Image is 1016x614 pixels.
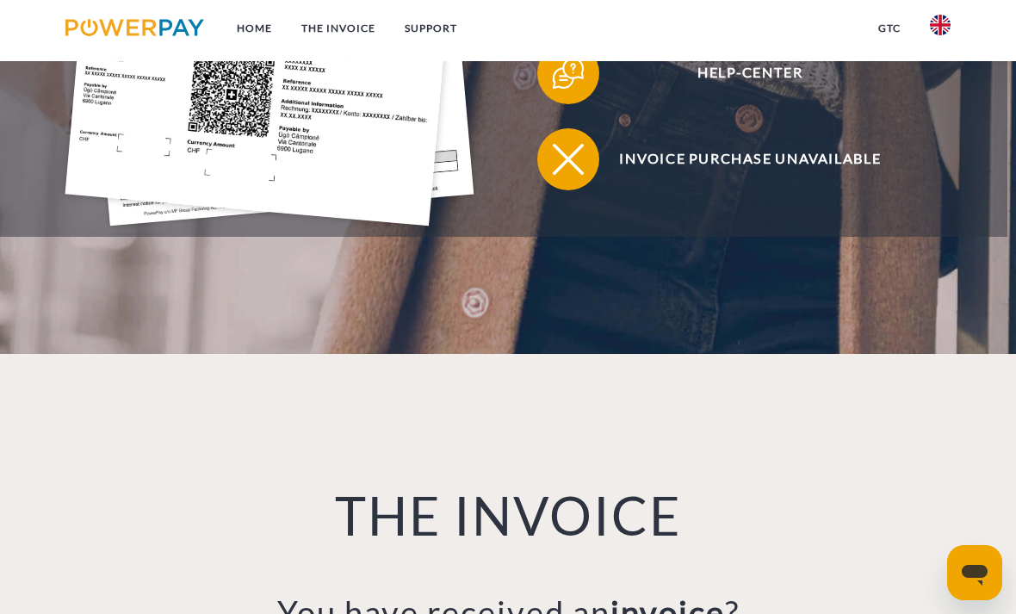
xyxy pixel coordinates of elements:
[390,13,472,44] a: Support
[287,13,390,44] a: THE INVOICE
[548,54,587,93] img: qb_help.svg
[864,13,915,44] a: GTC
[537,128,940,190] button: Invoice purchase unavailable
[515,39,963,108] a: Help-Center
[930,15,951,35] img: en
[947,545,1002,600] iframe: Button to launch messaging window
[515,125,963,194] a: Invoice purchase unavailable
[115,483,901,549] h1: THE INVOICE
[548,140,587,179] img: qb_close.svg
[65,19,204,36] img: logo-powerpay.svg
[222,13,287,44] a: Home
[537,42,940,104] button: Help-Center
[560,128,939,190] span: Invoice purchase unavailable
[560,42,939,104] span: Help-Center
